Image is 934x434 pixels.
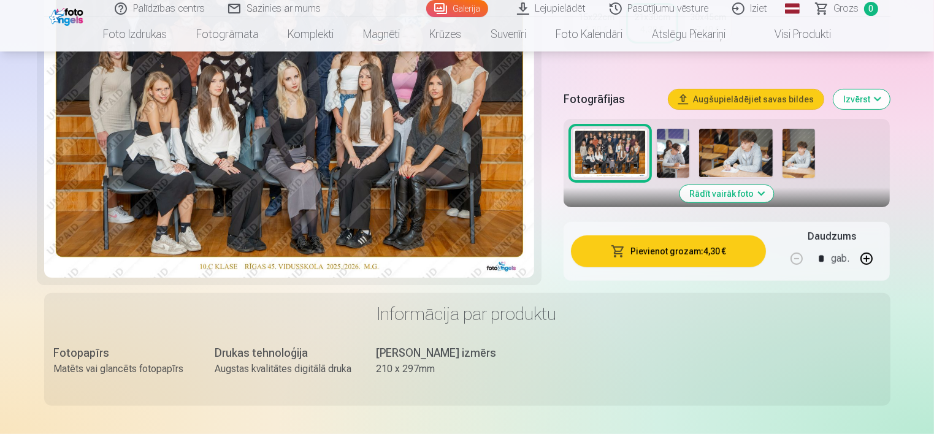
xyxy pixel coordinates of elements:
[680,185,774,202] button: Rādīt vairāk foto
[668,89,824,109] button: Augšupielādējiet savas bildes
[864,2,878,16] span: 0
[415,17,476,51] a: Krūzes
[215,345,352,362] div: Drukas tehnoloģija
[54,303,881,325] h3: Informācija par produktu
[54,345,191,362] div: Fotopapīrs
[182,17,273,51] a: Fotogrāmata
[541,17,637,51] a: Foto kalendāri
[564,91,659,108] h5: Fotogrāfijas
[740,17,846,51] a: Visi produkti
[637,17,740,51] a: Atslēgu piekariņi
[49,5,86,26] img: /fa1
[273,17,348,51] a: Komplekti
[377,345,513,362] div: [PERSON_NAME] izmērs
[348,17,415,51] a: Magnēti
[808,229,856,244] h5: Daudzums
[54,362,191,376] div: Matēts vai glancēts fotopapīrs
[834,1,859,16] span: Grozs
[833,89,890,109] button: Izvērst
[571,235,767,267] button: Pievienot grozam:4,30 €
[831,244,849,273] div: gab.
[377,362,513,376] div: 210 x 297mm
[215,362,352,376] div: Augstas kvalitātes digitālā druka
[476,17,541,51] a: Suvenīri
[88,17,182,51] a: Foto izdrukas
